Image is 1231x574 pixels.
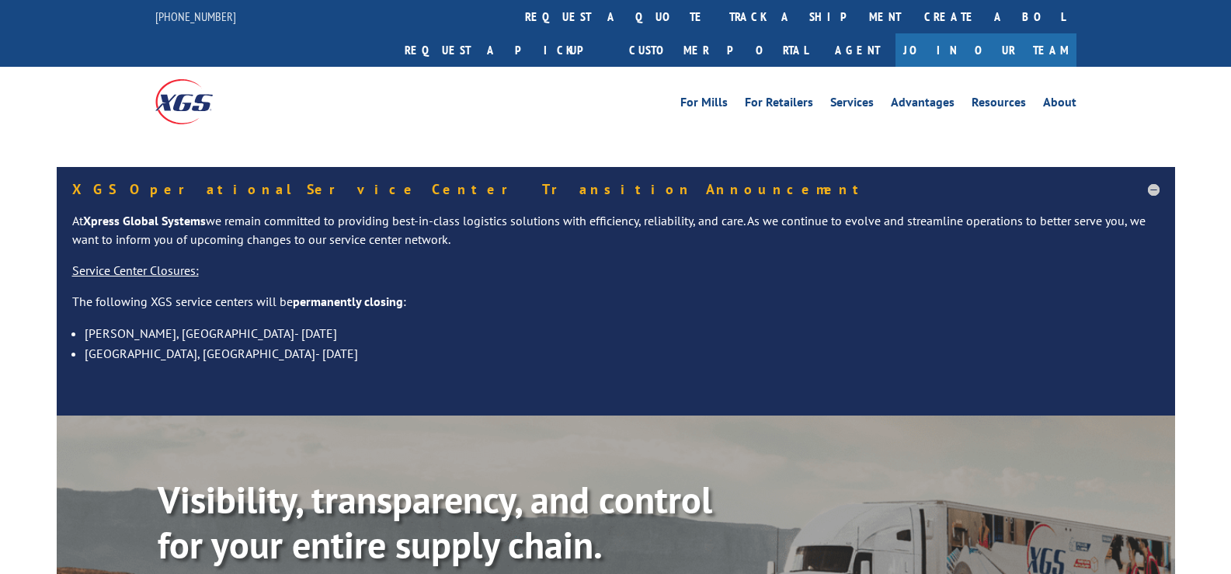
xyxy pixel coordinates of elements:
[72,183,1160,197] h5: XGS Operational Service Center Transition Announcement
[72,293,1160,324] p: The following XGS service centers will be :
[158,475,712,569] b: Visibility, transparency, and control for your entire supply chain.
[891,96,955,113] a: Advantages
[85,343,1160,364] li: [GEOGRAPHIC_DATA], [GEOGRAPHIC_DATA]- [DATE]
[819,33,895,67] a: Agent
[155,9,236,24] a: [PHONE_NUMBER]
[293,294,403,309] strong: permanently closing
[72,263,199,278] u: Service Center Closures:
[895,33,1076,67] a: Join Our Team
[1043,96,1076,113] a: About
[85,323,1160,343] li: [PERSON_NAME], [GEOGRAPHIC_DATA]- [DATE]
[830,96,874,113] a: Services
[972,96,1026,113] a: Resources
[745,96,813,113] a: For Retailers
[393,33,617,67] a: Request a pickup
[617,33,819,67] a: Customer Portal
[680,96,728,113] a: For Mills
[72,212,1160,262] p: At we remain committed to providing best-in-class logistics solutions with efficiency, reliabilit...
[83,213,206,228] strong: Xpress Global Systems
